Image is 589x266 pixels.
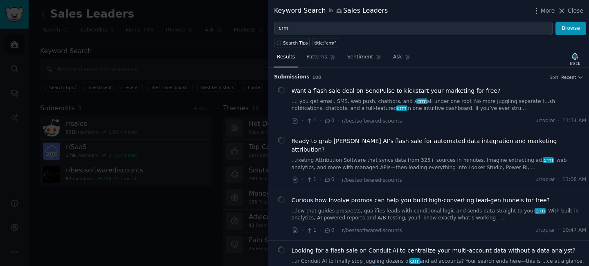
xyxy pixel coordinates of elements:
span: crm [416,98,427,104]
span: u/topiar [535,117,555,125]
span: · [319,176,321,184]
span: · [558,227,560,234]
button: More [532,7,555,15]
span: · [558,117,560,125]
div: Keyword Search Sales Leaders [274,6,388,16]
a: ..., you get email, SMS, web push, chatbots, and acrmall under one roof. No more juggling separat... [292,98,587,112]
span: r/bestsoftwarediscounts [342,228,402,233]
span: Recent [561,74,576,80]
span: Close [568,7,583,15]
span: More [541,7,555,15]
a: Sentiment [344,51,384,67]
div: title:"crm" [315,40,337,46]
span: 11:08 AM [562,176,586,183]
span: Sentiment [347,54,373,61]
a: Looking for a flash sale on Conduit AI to centralize your multi-account data without a data analyst? [292,246,576,255]
button: Browse [555,22,586,36]
a: title:"crm" [312,38,338,47]
span: 0 [324,117,334,125]
span: · [301,226,303,235]
input: Try a keyword related to your business [274,22,553,36]
span: 1 [306,227,316,234]
div: Track [569,60,580,66]
button: Search Tips [274,38,310,47]
span: Search Tips [283,40,308,46]
span: u/topiar [535,176,555,183]
span: 10:47 AM [562,227,586,234]
a: Patterns [303,51,338,67]
span: 100 [312,75,321,80]
a: ...low that guides prospects, qualifies leads with conditional logic and sends data straight to y... [292,208,587,222]
span: 1 [306,117,316,125]
span: crm [409,258,420,264]
a: Ready to grab [PERSON_NAME] AI’s flash sale for automated data integration and marketing attribut... [292,137,587,154]
a: Curious how Involve promos can help you build high-converting lead-gen funnels for free? [292,196,550,205]
span: crm [535,208,546,214]
span: · [301,176,303,184]
span: crm [543,157,554,163]
span: · [319,116,321,125]
span: 0 [324,176,334,183]
button: Recent [561,74,583,80]
span: Results [277,54,295,61]
span: Ask [393,54,402,61]
span: · [301,116,303,125]
span: u/topiar [535,227,555,234]
span: · [337,226,339,235]
a: Ask [390,51,414,67]
div: Sort [550,74,559,80]
span: · [558,176,560,183]
span: r/bestsoftwarediscounts [342,177,402,183]
a: ...rketing Attribution Software that syncs data from 325+ sources in minutes. Imagine extracting ... [292,157,587,171]
span: 0 [324,227,334,234]
button: Close [558,7,583,15]
span: in [328,7,333,15]
span: · [319,226,321,235]
a: Want a flash sale deal on SendPulse to kickstart your marketing for free? [292,87,501,95]
a: Results [274,51,298,67]
span: 11:34 AM [562,117,586,125]
span: crm [396,105,407,111]
span: 1 [306,176,316,183]
span: · [337,176,339,184]
span: Submission s [274,74,310,81]
button: Track [567,50,583,67]
span: · [337,116,339,125]
span: r/bestsoftwarediscounts [342,118,402,124]
span: Patterns [306,54,327,61]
